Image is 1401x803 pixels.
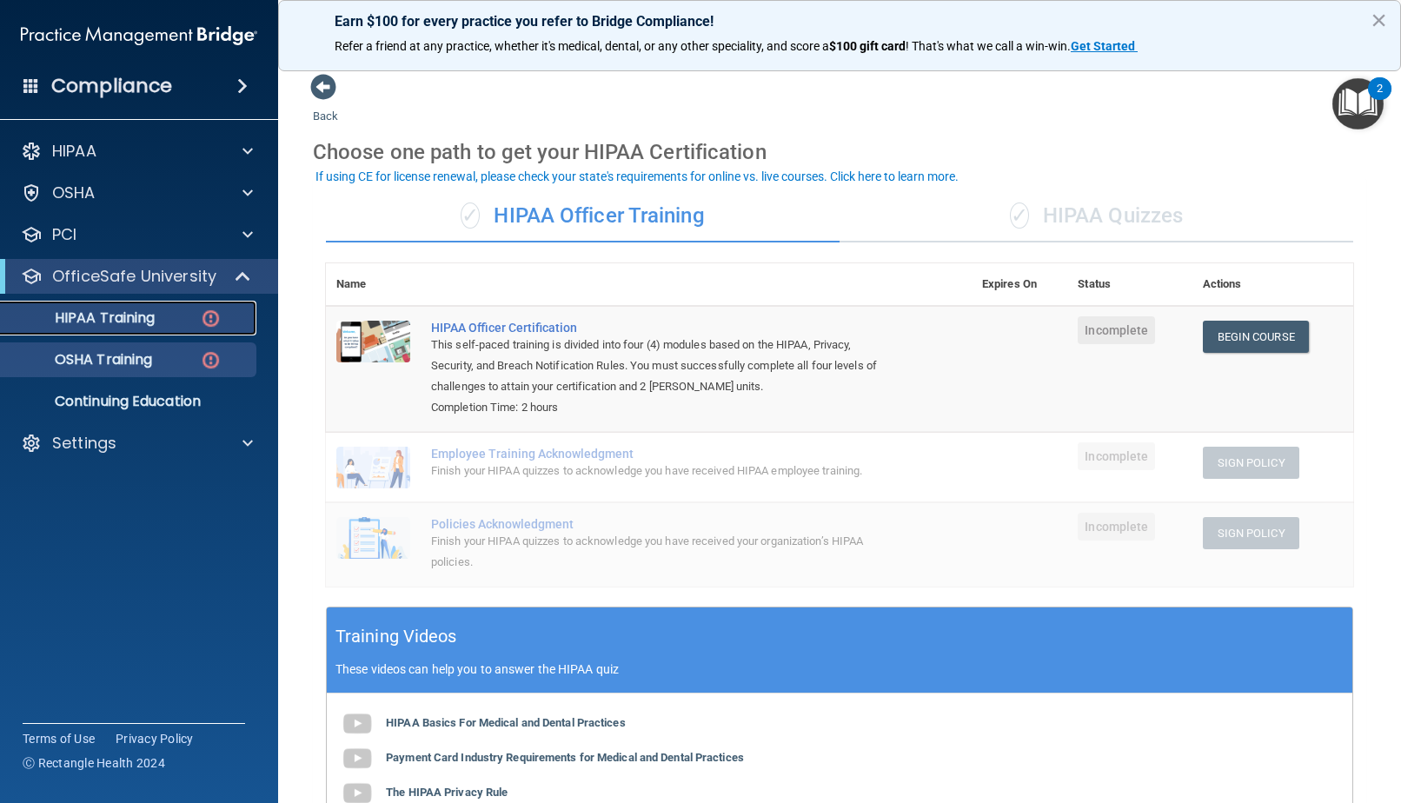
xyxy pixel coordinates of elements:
[52,182,96,203] p: OSHA
[200,349,222,371] img: danger-circle.6113f641.png
[335,621,457,652] h5: Training Videos
[116,730,194,747] a: Privacy Policy
[386,716,626,729] b: HIPAA Basics For Medical and Dental Practices
[1071,39,1138,53] a: Get Started
[340,707,375,741] img: gray_youtube_icon.38fcd6cc.png
[23,730,95,747] a: Terms of Use
[335,39,829,53] span: Refer a friend at any practice, whether it's medical, dental, or any other speciality, and score a
[431,447,885,461] div: Employee Training Acknowledgment
[1377,89,1383,111] div: 2
[21,182,253,203] a: OSHA
[326,263,421,306] th: Name
[51,74,172,98] h4: Compliance
[1203,447,1299,479] button: Sign Policy
[431,335,885,397] div: This self-paced training is divided into four (4) modules based on the HIPAA, Privacy, Security, ...
[21,433,253,454] a: Settings
[461,202,480,229] span: ✓
[23,754,165,772] span: Ⓒ Rectangle Health 2024
[431,397,885,418] div: Completion Time: 2 hours
[972,263,1067,306] th: Expires On
[340,741,375,776] img: gray_youtube_icon.38fcd6cc.png
[431,321,885,335] a: HIPAA Officer Certification
[21,18,257,53] img: PMB logo
[431,517,885,531] div: Policies Acknowledgment
[52,141,96,162] p: HIPAA
[431,531,885,573] div: Finish your HIPAA quizzes to acknowledge you have received your organization’s HIPAA policies.
[313,127,1366,177] div: Choose one path to get your HIPAA Certification
[313,168,961,185] button: If using CE for license renewal, please check your state's requirements for online vs. live cours...
[11,393,249,410] p: Continuing Education
[1078,316,1155,344] span: Incomplete
[21,224,253,245] a: PCI
[1192,263,1353,306] th: Actions
[21,141,253,162] a: HIPAA
[21,266,252,287] a: OfficeSafe University
[386,786,508,799] b: The HIPAA Privacy Rule
[200,308,222,329] img: danger-circle.6113f641.png
[1078,513,1155,541] span: Incomplete
[1203,517,1299,549] button: Sign Policy
[315,170,959,182] div: If using CE for license renewal, please check your state's requirements for online vs. live cours...
[1010,202,1029,229] span: ✓
[1071,39,1135,53] strong: Get Started
[1203,321,1309,353] a: Begin Course
[1332,78,1384,129] button: Open Resource Center, 2 new notifications
[335,662,1344,676] p: These videos can help you to answer the HIPAA quiz
[1371,6,1387,34] button: Close
[52,433,116,454] p: Settings
[431,461,885,481] div: Finish your HIPAA quizzes to acknowledge you have received HIPAA employee training.
[52,224,76,245] p: PCI
[1067,263,1192,306] th: Status
[829,39,906,53] strong: $100 gift card
[906,39,1071,53] span: ! That's what we call a win-win.
[386,751,744,764] b: Payment Card Industry Requirements for Medical and Dental Practices
[335,13,1345,30] p: Earn $100 for every practice you refer to Bridge Compliance!
[52,266,216,287] p: OfficeSafe University
[11,309,155,327] p: HIPAA Training
[840,190,1353,242] div: HIPAA Quizzes
[1078,442,1155,470] span: Incomplete
[11,351,152,368] p: OSHA Training
[326,190,840,242] div: HIPAA Officer Training
[313,89,338,123] a: Back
